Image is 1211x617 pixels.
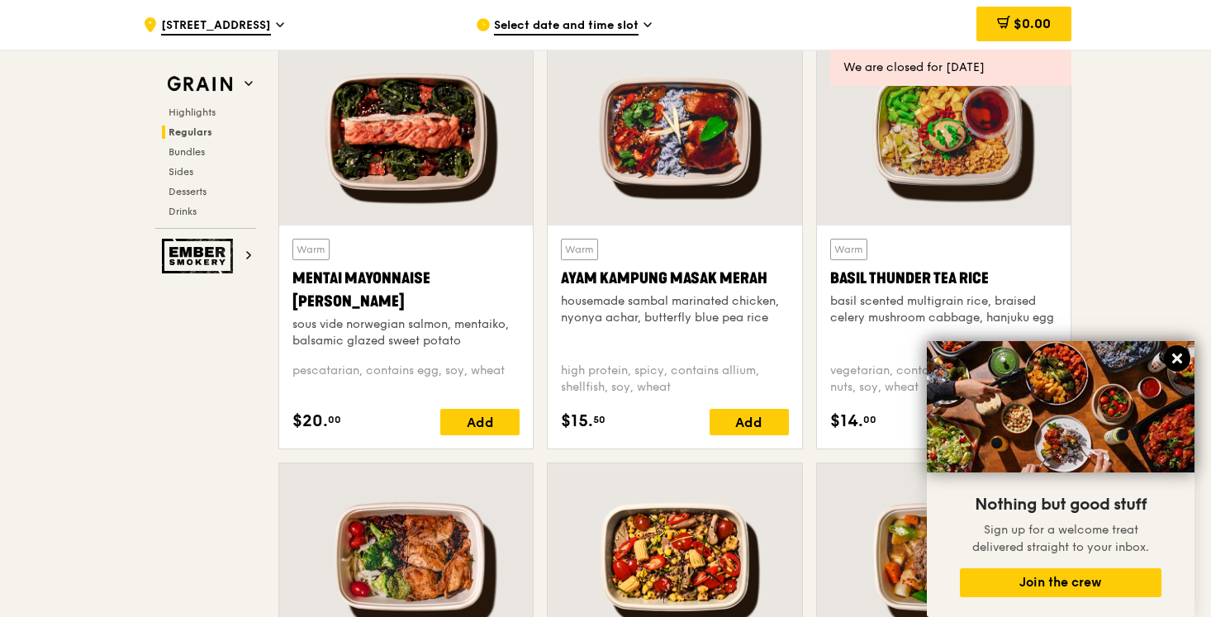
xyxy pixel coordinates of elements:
span: 50 [593,413,605,426]
div: Warm [830,239,867,260]
span: 00 [328,413,341,426]
div: high protein, spicy, contains allium, shellfish, soy, wheat [561,363,788,396]
div: We are closed for [DATE] [843,59,1058,76]
img: Ember Smokery web logo [162,239,238,273]
button: Close [1164,345,1190,372]
span: Drinks [169,206,197,217]
div: Mentai Mayonnaise [PERSON_NAME] [292,267,520,313]
div: pescatarian, contains egg, soy, wheat [292,363,520,396]
span: Sides [169,166,193,178]
img: Grain web logo [162,69,238,99]
div: basil scented multigrain rice, braised celery mushroom cabbage, hanjuku egg [830,293,1057,326]
div: Warm [292,239,330,260]
span: $14. [830,409,863,434]
span: Nothing but good stuff [975,495,1147,515]
button: Join the crew [960,568,1161,597]
span: Bundles [169,146,205,158]
img: DSC07876-Edit02-Large.jpeg [927,341,1194,472]
span: Highlights [169,107,216,118]
div: Warm [561,239,598,260]
span: $0.00 [1014,16,1051,31]
div: Basil Thunder Tea Rice [830,267,1057,290]
div: Ayam Kampung Masak Merah [561,267,788,290]
div: sous vide norwegian salmon, mentaiko, balsamic glazed sweet potato [292,316,520,349]
div: housemade sambal marinated chicken, nyonya achar, butterfly blue pea rice [561,293,788,326]
span: 00 [863,413,876,426]
span: Sign up for a welcome treat delivered straight to your inbox. [972,523,1149,554]
span: $15. [561,409,593,434]
span: $20. [292,409,328,434]
span: Regulars [169,126,212,138]
div: Add [710,409,789,435]
span: Select date and time slot [494,17,639,36]
span: [STREET_ADDRESS] [161,17,271,36]
div: vegetarian, contains allium, barley, egg, nuts, soy, wheat [830,363,1057,396]
div: Add [440,409,520,435]
span: Desserts [169,186,207,197]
